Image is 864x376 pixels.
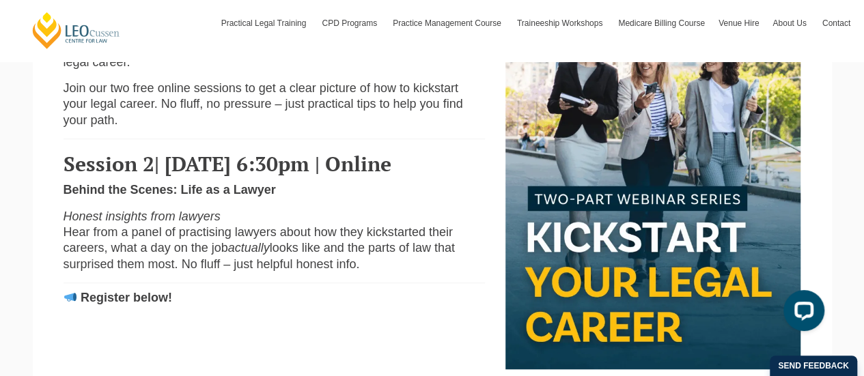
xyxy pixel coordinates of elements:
iframe: LiveChat chat widget [772,285,830,342]
span: Behind the Scenes: Life as a Lawyer [64,183,276,197]
i: Honest insights from lawyers [64,209,221,223]
span: . No fluff, no pressure – just practical tips to help you find your path. [64,97,463,126]
a: [PERSON_NAME] Centre for Law [31,11,122,50]
span: Think you need a grad program, top marks or legal experience before you can start your career? Yo... [64,8,483,69]
a: CPD Programs [315,3,386,43]
strong: Register below! [81,291,172,304]
img: 📣 [64,291,76,303]
span: Session 2 [64,150,154,177]
a: Contact [816,3,857,43]
span: Join our two free online sessions to get a clear picture of how to kickstart your legal career [64,81,458,111]
span: looks like and the parts of law that surprised them most. No fluff – just helpful honest info. [64,241,455,270]
a: Practice Management Course [386,3,510,43]
a: Medicare Billing Course [611,3,712,43]
a: Venue Hire [712,3,766,43]
span: | [DATE] 6:30pm | Online [154,150,391,177]
a: Practical Legal Training [214,3,316,43]
a: Traineeship Workshops [510,3,611,43]
span: actually [228,241,270,255]
span: Hear from a panel of practising lawyers about how they kickstarted their careers, what a day on t... [64,225,453,255]
a: About Us [766,3,815,43]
